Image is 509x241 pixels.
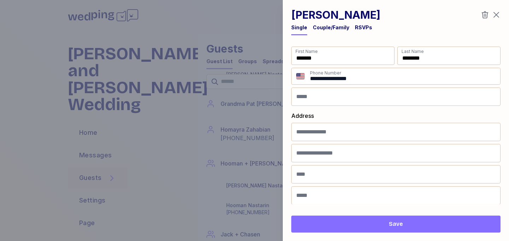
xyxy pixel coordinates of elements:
[291,144,501,162] input: Apt, Floor, Suite
[291,112,501,120] div: Address
[291,186,501,205] input: State
[291,8,380,21] h1: [PERSON_NAME]
[291,123,501,141] input: Street address
[313,24,349,31] div: Couple/Family
[389,220,403,228] span: Save
[291,24,307,31] div: Single
[355,24,372,31] div: RSVPs
[291,47,394,65] input: First Name
[291,88,501,106] input: Email
[397,47,501,65] input: Last Name
[291,216,501,233] button: Save
[291,165,501,183] input: City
